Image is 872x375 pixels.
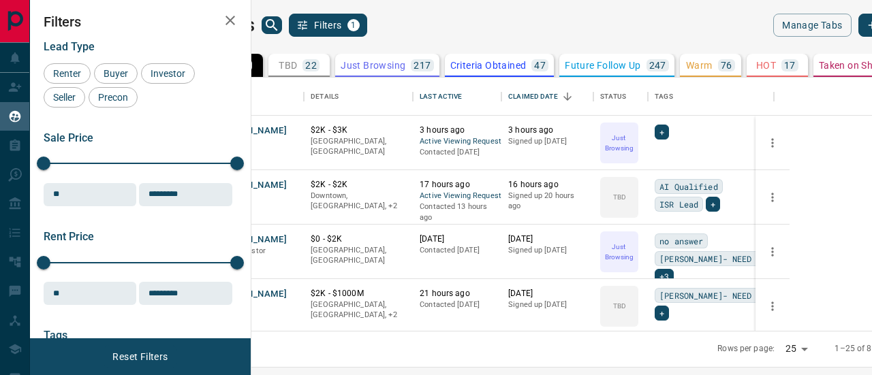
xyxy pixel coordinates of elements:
div: Seller [44,87,85,108]
div: Claimed Date [501,78,593,116]
span: Active Viewing Request [420,191,495,202]
p: Signed up [DATE] [508,136,587,147]
p: Midtown | Central, Toronto [311,191,406,212]
div: Precon [89,87,138,108]
p: Future Follow Up [565,61,640,70]
p: [DATE] [420,233,495,245]
p: 3 hours ago [508,125,587,136]
div: + [655,125,669,140]
button: more [762,296,783,316]
p: [DATE] [508,233,587,245]
p: $0 - $2K [311,233,406,245]
div: Status [593,78,648,116]
span: + [659,125,664,139]
button: Filters1 [289,14,367,37]
span: 1 [349,20,358,30]
span: + [659,306,664,320]
div: Tags [648,78,774,116]
button: search button [262,16,282,34]
p: 3 hours ago [420,125,495,136]
span: AI Qualified [659,180,718,193]
p: Contacted [DATE] [420,147,495,158]
p: Rows per page: [717,343,775,355]
span: Renter [48,68,86,79]
p: Just Browsing [341,61,405,70]
span: Buyer [99,68,133,79]
p: HOT [756,61,776,70]
p: 16 hours ago [508,179,587,191]
div: +3 [655,269,674,284]
p: TBD [613,301,626,311]
button: Sort [558,87,577,106]
span: Lead Type [44,40,95,53]
div: Tags [655,78,673,116]
p: TBD [279,61,297,70]
div: Investor [141,63,195,84]
button: more [762,187,783,208]
p: Signed up [DATE] [508,299,587,310]
p: 17 [784,61,796,70]
span: Tags [44,329,67,342]
p: Contacted [DATE] [420,299,495,310]
div: Status [600,78,626,116]
p: Just Browsing [602,133,637,153]
div: Last Active [420,78,462,116]
span: Active Viewing Request [420,136,495,148]
button: more [762,242,783,262]
span: Sale Price [44,131,93,144]
p: Just Browsing [602,242,637,262]
span: Seller [48,92,80,103]
p: [DATE] [508,288,587,299]
span: Investor [146,68,190,79]
p: Signed up 20 hours ago [508,191,587,212]
div: Buyer [94,63,138,84]
h2: Filters [44,14,237,30]
div: Name [208,78,304,116]
p: Contacted [DATE] [420,245,495,256]
div: Details [304,78,413,116]
p: $2K - $2K [311,179,406,191]
p: [GEOGRAPHIC_DATA], [GEOGRAPHIC_DATA] [311,136,406,157]
button: Manage Tabs [773,14,851,37]
button: more [762,133,783,153]
span: Rent Price [44,230,94,243]
span: ISR Lead [659,197,698,211]
p: $2K - $1000M [311,288,406,299]
p: Warm [686,61,713,70]
p: 247 [649,61,666,70]
span: +3 [659,270,669,283]
div: + [655,306,669,321]
span: Precon [93,92,133,103]
div: + [706,197,720,212]
p: 21 hours ago [420,288,495,299]
p: 22 [305,61,317,70]
button: Reset Filters [104,345,176,368]
p: 76 [721,61,732,70]
div: Renter [44,63,91,84]
span: + [711,197,715,211]
p: Contacted 13 hours ago [420,201,495,223]
span: [PERSON_NAME]- NEED TO CALL [659,252,762,265]
p: Criteria Obtained [450,61,527,70]
div: Last Active [413,78,501,116]
p: $2K - $3K [311,125,406,136]
p: 217 [414,61,431,70]
p: [GEOGRAPHIC_DATA], [GEOGRAPHIC_DATA] [311,245,406,266]
p: 17 hours ago [420,179,495,191]
p: Signed up [DATE] [508,245,587,256]
span: no answer [659,234,703,248]
span: [PERSON_NAME]- NEED TO CALL [659,289,762,302]
p: TBD [613,192,626,202]
div: 25 [780,339,813,359]
p: 47 [534,61,546,70]
div: Details [311,78,339,116]
div: Claimed Date [508,78,558,116]
p: Etobicoke, Toronto [311,299,406,321]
